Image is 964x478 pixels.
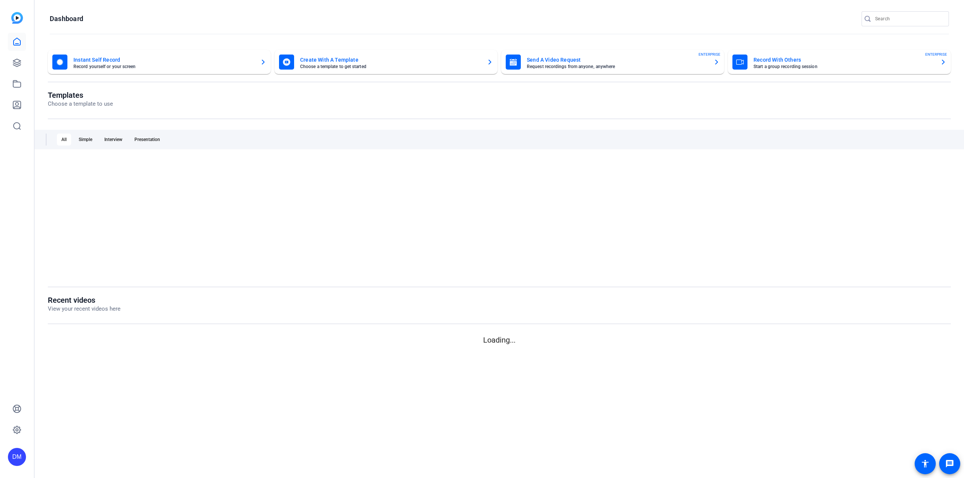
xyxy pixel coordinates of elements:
button: Instant Self RecordRecord yourself or your screen [48,50,271,74]
img: blue-gradient.svg [11,12,23,24]
mat-card-subtitle: Request recordings from anyone, anywhere [527,64,708,69]
mat-card-subtitle: Start a group recording session [754,64,934,69]
mat-card-subtitle: Record yourself or your screen [73,64,254,69]
h1: Templates [48,91,113,100]
div: Presentation [130,134,165,146]
p: View your recent videos here [48,305,120,313]
div: Interview [100,134,127,146]
span: ENTERPRISE [925,52,947,57]
h1: Recent videos [48,296,120,305]
div: DM [8,448,26,466]
mat-card-title: Create With A Template [300,55,481,64]
input: Search [875,14,943,23]
button: Create With A TemplateChoose a template to get started [275,50,497,74]
mat-card-title: Instant Self Record [73,55,254,64]
p: Loading... [48,334,951,346]
span: ENTERPRISE [699,52,720,57]
p: Choose a template to use [48,100,113,108]
h1: Dashboard [50,14,83,23]
mat-card-title: Record With Others [754,55,934,64]
button: Record With OthersStart a group recording sessionENTERPRISE [728,50,951,74]
mat-icon: accessibility [921,459,930,468]
div: Simple [74,134,97,146]
button: Send A Video RequestRequest recordings from anyone, anywhereENTERPRISE [501,50,724,74]
mat-card-subtitle: Choose a template to get started [300,64,481,69]
mat-card-title: Send A Video Request [527,55,708,64]
div: All [57,134,71,146]
mat-icon: message [945,459,954,468]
